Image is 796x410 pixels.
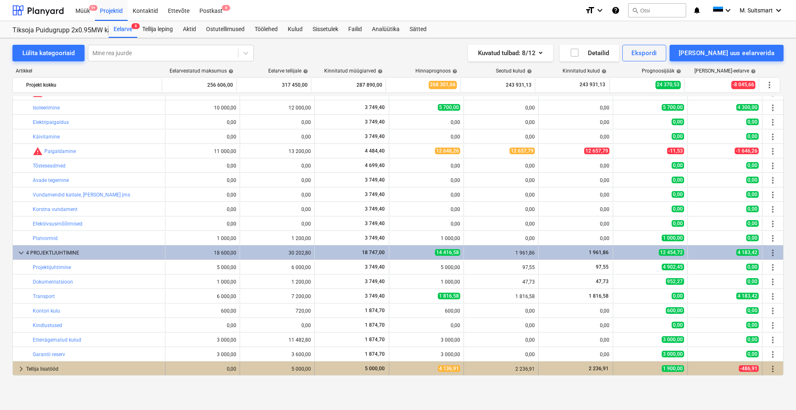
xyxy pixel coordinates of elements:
div: 243 931,13 [464,78,531,92]
span: 3 000,00 [662,351,684,357]
div: 0,00 [542,177,609,183]
div: 11 000,00 [169,148,236,154]
div: Kuvatud tulbad : 8/12 [478,48,543,58]
div: 0,00 [243,192,311,198]
a: Transport [33,294,55,299]
div: 0,00 [542,337,609,343]
i: Abikeskus [612,5,620,15]
div: 2 236,91 [467,366,535,372]
span: 2 236,91 [588,366,609,371]
div: 0,00 [169,134,236,140]
div: 0,00 [542,352,609,357]
span: 14 416,58 [435,249,460,256]
div: 5 000,00 [393,264,460,270]
span: 0,00 [672,177,684,183]
div: 30 202,80 [243,250,311,256]
span: 0,00 [672,220,684,227]
span: Rohkem tegevusi [768,349,778,359]
span: 0,00 [746,322,759,328]
div: Sätted [405,21,432,38]
span: 0,00 [746,220,759,227]
div: 1 200,00 [243,279,311,285]
span: Rohkem tegevusi [768,146,778,156]
div: Ekspordi [631,48,657,58]
a: Ostutellimused [201,21,250,38]
div: Lülita kategooriaid [22,48,75,58]
div: Artikkel [12,68,163,74]
div: Projekt kokku [26,78,158,92]
span: 0,00 [746,235,759,241]
span: 0,00 [746,191,759,198]
span: 18 747,00 [361,250,386,255]
i: keyboard_arrow_down [723,5,733,15]
div: 97,55 [467,264,535,270]
span: 12 657,79 [510,148,535,154]
div: 13 200,00 [243,148,311,154]
div: 0,00 [542,192,609,198]
div: 0,00 [169,323,236,328]
span: 4 484,40 [364,148,386,154]
div: 0,00 [393,192,460,198]
div: 0,00 [542,323,609,328]
span: 3 749,40 [364,264,386,270]
span: 12 454,72 [659,249,684,256]
div: 0,00 [467,134,535,140]
div: 0,00 [393,206,460,212]
a: Efektiivsusmõõtmised [33,221,83,227]
span: 4 183,42 [736,293,759,299]
span: 0,00 [672,119,684,125]
div: 0,00 [467,323,535,328]
span: 0,00 [746,307,759,314]
span: 3 749,40 [364,206,386,212]
span: 0,00 [672,322,684,328]
div: 0,00 [169,366,236,372]
span: Rohkem tegevusi [768,335,778,345]
a: Isoleerimine [33,105,60,111]
a: Projektijuhtimine [33,264,71,270]
div: 0,00 [243,134,311,140]
div: 0,00 [467,163,535,169]
span: 1 816,58 [438,293,460,299]
div: 0,00 [467,192,535,198]
span: 600,00 [666,307,684,314]
div: 0,00 [542,235,609,241]
div: 0,00 [467,206,535,212]
span: 4 183,42 [736,249,759,256]
div: 600,00 [393,308,460,314]
div: 1 816,58 [467,294,535,299]
span: 4 300,00 [736,104,759,111]
div: 3 000,00 [393,337,460,343]
div: 7 200,00 [243,294,311,299]
span: 5 000,00 [364,366,386,371]
div: [PERSON_NAME] uus eelarverida [679,48,774,58]
div: 4 PROJEKTIJUHTIMINE [26,246,162,260]
a: Elektripaigaldus [33,119,69,125]
span: 0,00 [746,278,759,285]
span: 12 657,79 [584,148,609,154]
div: Tellija lisatööd [26,362,162,376]
div: Sissetulek [308,21,343,38]
span: 0,00 [672,191,684,198]
span: 5 700,00 [438,104,460,111]
span: help [301,69,308,74]
span: Rohkem tegevusi [768,262,778,272]
div: 3 600,00 [243,352,311,357]
div: 0,00 [467,119,535,125]
div: 0,00 [542,163,609,169]
span: 3 749,40 [364,221,386,226]
button: Detailid [560,45,619,61]
a: Tellija leping [137,21,178,38]
div: Eelarve [109,21,137,38]
button: Kuvatud tulbad:8/12 [468,45,553,61]
span: Rohkem tegevusi [768,291,778,301]
div: Detailid [570,48,609,58]
div: Aktid [178,21,201,38]
span: keyboard_arrow_right [16,364,26,374]
span: 3 749,40 [364,177,386,183]
div: 47,73 [467,279,535,285]
a: Kindlustused [33,323,62,328]
span: keyboard_arrow_down [16,248,26,258]
div: 1 000,00 [169,235,236,241]
span: M. Suitsmart [740,7,773,14]
a: Failid [343,21,367,38]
